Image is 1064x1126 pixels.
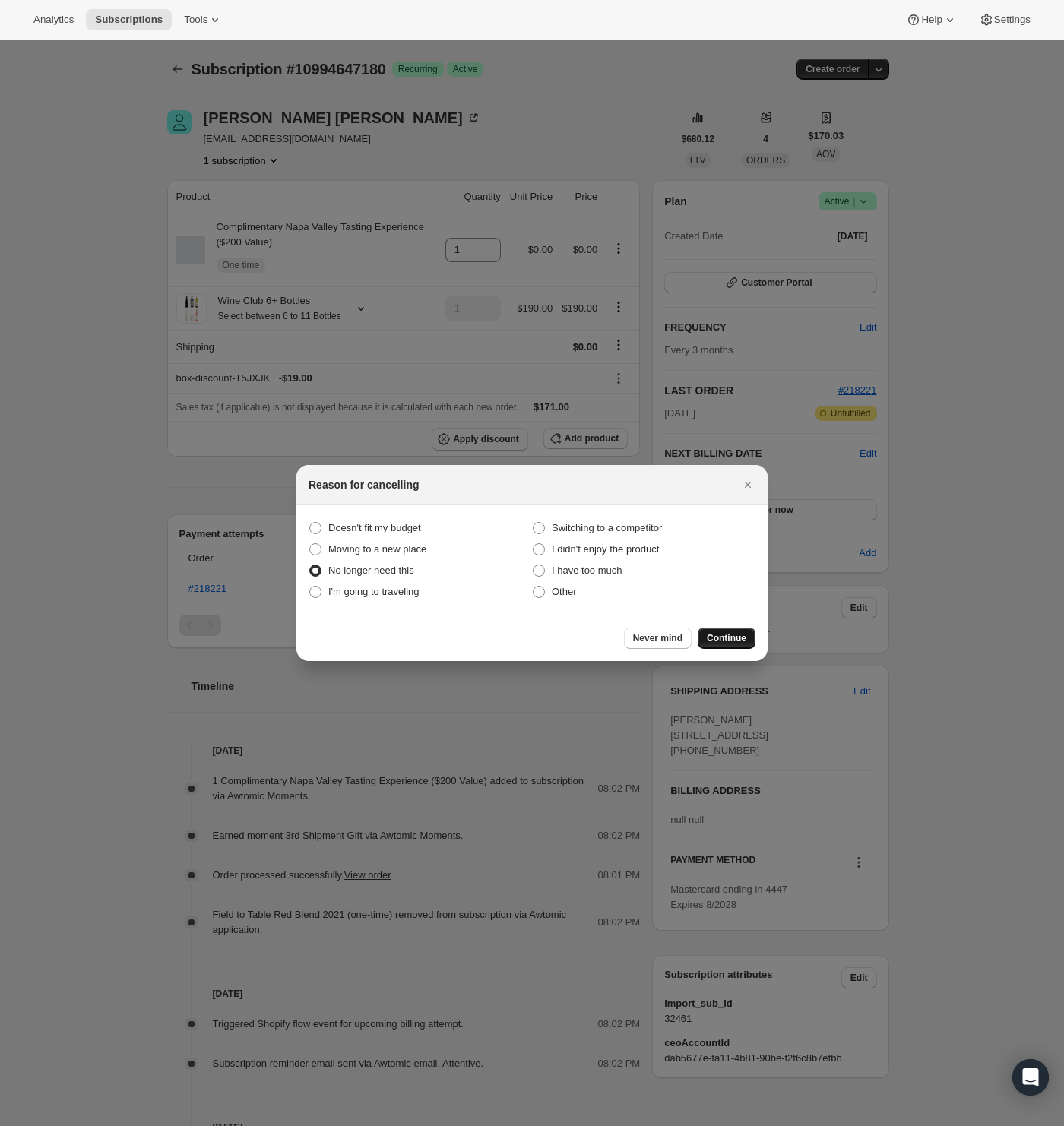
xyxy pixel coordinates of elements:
span: Help [921,14,942,26]
button: Settings [970,9,1040,30]
span: Switching to a competitor [552,522,662,533]
span: Continue [707,632,746,644]
span: Doesn't fit my budget [328,522,421,533]
button: Analytics [24,9,83,30]
span: I didn't enjoy the product [552,543,659,555]
span: Subscriptions [95,14,163,26]
span: Never mind [633,632,682,644]
span: Settings [994,14,1031,26]
div: Open Intercom Messenger [1012,1059,1049,1096]
span: Other [552,586,577,597]
span: I have too much [552,565,622,576]
button: Close [737,474,758,495]
button: Tools [175,9,232,30]
button: Never mind [624,628,692,649]
button: Continue [698,628,755,649]
span: Tools [184,14,207,26]
button: Help [897,9,966,30]
span: I'm going to traveling [328,586,420,597]
span: Analytics [33,14,74,26]
span: No longer need this [328,565,414,576]
span: Moving to a new place [328,543,426,555]
button: Subscriptions [86,9,172,30]
h2: Reason for cancelling [309,477,419,492]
